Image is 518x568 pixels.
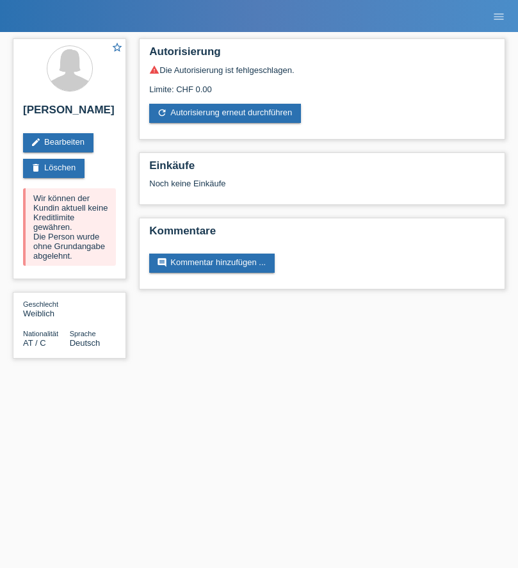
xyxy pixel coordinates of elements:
[149,65,159,75] i: warning
[492,10,505,23] i: menu
[23,159,85,178] a: deleteLöschen
[157,108,167,118] i: refresh
[149,75,495,94] div: Limite: CHF 0.00
[149,225,495,244] h2: Kommentare
[31,163,41,173] i: delete
[149,45,495,65] h2: Autorisierung
[23,338,46,348] span: Österreich / C / 01.12.2021
[23,330,58,337] span: Nationalität
[23,188,116,266] div: Wir können der Kundin aktuell keine Kreditlimite gewähren. Die Person wurde ohne Grundangabe abge...
[149,179,495,198] div: Noch keine Einkäufe
[149,65,495,75] div: Die Autorisierung ist fehlgeschlagen.
[111,42,123,55] a: star_border
[23,300,58,308] span: Geschlecht
[149,159,495,179] h2: Einkäufe
[70,330,96,337] span: Sprache
[149,254,275,273] a: commentKommentar hinzufügen ...
[157,257,167,268] i: comment
[23,133,93,152] a: editBearbeiten
[31,137,41,147] i: edit
[23,299,70,318] div: Weiblich
[70,338,101,348] span: Deutsch
[23,104,116,123] h2: [PERSON_NAME]
[111,42,123,53] i: star_border
[149,104,301,123] a: refreshAutorisierung erneut durchführen
[486,12,512,20] a: menu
